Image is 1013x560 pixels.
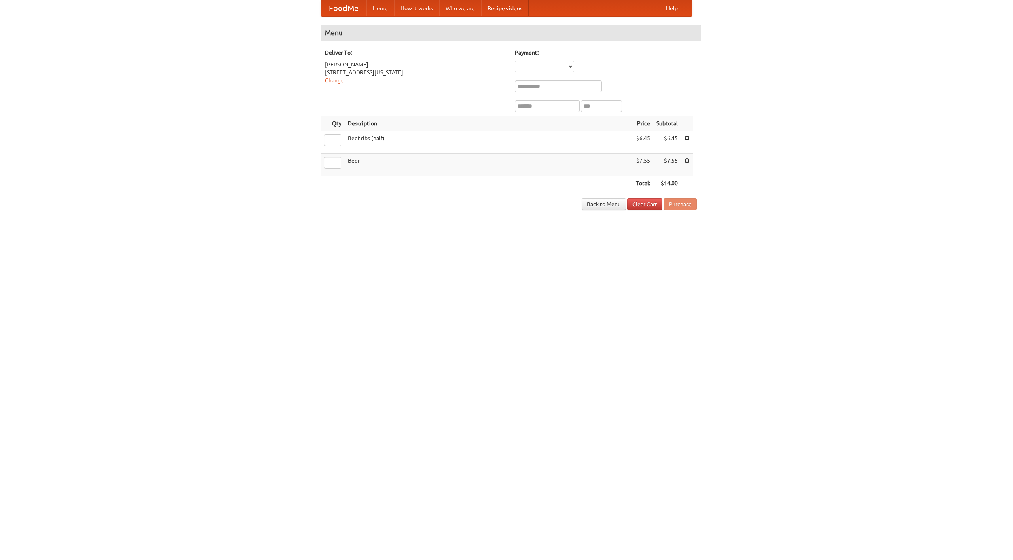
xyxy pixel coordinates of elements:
th: $14.00 [653,176,681,191]
h4: Menu [321,25,701,41]
button: Purchase [664,198,697,210]
a: Home [366,0,394,16]
div: [PERSON_NAME] [325,61,507,68]
th: Description [345,116,633,131]
a: Clear Cart [627,198,662,210]
a: Change [325,77,344,84]
div: [STREET_ADDRESS][US_STATE] [325,68,507,76]
th: Subtotal [653,116,681,131]
td: $6.45 [633,131,653,154]
a: Help [660,0,684,16]
td: Beer [345,154,633,176]
h5: Deliver To: [325,49,507,57]
h5: Payment: [515,49,697,57]
td: $7.55 [653,154,681,176]
th: Qty [321,116,345,131]
a: Recipe videos [481,0,529,16]
td: $7.55 [633,154,653,176]
a: Back to Menu [582,198,626,210]
th: Price [633,116,653,131]
td: Beef ribs (half) [345,131,633,154]
td: $6.45 [653,131,681,154]
a: Who we are [439,0,481,16]
a: How it works [394,0,439,16]
a: FoodMe [321,0,366,16]
th: Total: [633,176,653,191]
